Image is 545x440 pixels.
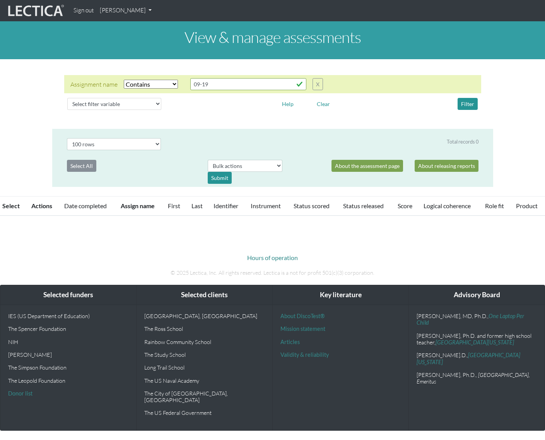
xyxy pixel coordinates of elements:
img: lecticalive [6,3,64,18]
a: Articles [280,339,300,345]
a: Date completed [64,202,107,209]
p: [PERSON_NAME], Ph.D. [417,372,537,385]
a: Mission statement [280,325,325,332]
a: Product [516,202,538,209]
p: The Leopold Foundation [8,377,128,384]
a: Score [398,202,412,209]
p: [PERSON_NAME] [8,351,128,358]
a: Logical coherence [424,202,471,209]
button: X [313,78,323,90]
p: [PERSON_NAME], Ph.D. and former high school teacher, [417,332,537,346]
p: © 2025 Lectica, Inc. All rights reserved. Lectica is a not for profit 501(c)(3) corporation. [58,269,487,277]
button: Filter [458,98,478,110]
a: [PERSON_NAME] [97,3,155,18]
p: NIH [8,339,128,345]
p: Rainbow Community School [144,339,265,345]
p: The US Naval Academy [144,377,265,384]
p: [PERSON_NAME].D., [417,352,537,365]
div: Assignment name [70,80,118,89]
p: The Study School [144,351,265,358]
th: Assign name [116,197,163,216]
p: Long Trail School [144,364,265,371]
p: The Simpson Foundation [8,364,128,371]
a: Sign out [70,3,97,18]
em: , [GEOGRAPHIC_DATA], Emeritus [417,372,530,385]
a: About DiscoTest® [280,313,325,319]
th: Actions [27,197,60,216]
a: Role fit [485,202,504,209]
a: Validity & reliability [280,351,329,358]
p: The City of [GEOGRAPHIC_DATA], [GEOGRAPHIC_DATA] [144,390,265,404]
div: Selected funders [0,285,136,305]
button: Select All [67,160,96,172]
div: Selected clients [137,285,272,305]
p: The Ross School [144,325,265,332]
p: [PERSON_NAME], MD, Ph.D., [417,313,537,326]
a: Instrument [251,202,281,209]
a: Status released [343,202,384,209]
p: The Spencer Foundation [8,325,128,332]
div: Key literature [273,285,408,305]
p: IES (US Department of Education) [8,313,128,319]
a: Last [191,202,203,209]
button: Clear [313,98,333,110]
a: Status scored [294,202,330,209]
a: About releasing reports [415,160,478,172]
div: Submit [208,172,232,184]
a: Donor list [8,390,32,397]
a: [GEOGRAPHIC_DATA][US_STATE] [417,352,520,365]
a: Hours of operation [247,254,298,261]
a: [GEOGRAPHIC_DATA][US_STATE] [436,339,514,346]
a: About the assessment page [331,160,403,172]
button: Help [278,98,297,110]
p: [GEOGRAPHIC_DATA], [GEOGRAPHIC_DATA] [144,313,265,319]
a: One Laptop Per Child [417,313,524,326]
a: Help [278,99,297,107]
p: The US Federal Government [144,409,265,416]
div: Total records 0 [447,138,478,146]
a: First [168,202,180,209]
div: Advisory Board [409,285,545,305]
a: Identifier [214,202,238,209]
